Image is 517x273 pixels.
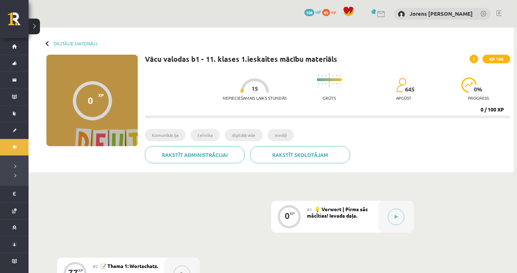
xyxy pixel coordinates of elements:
[329,73,330,87] img: icon-long-line-d9ea69661e0d244f92f715978eff75569469978d946b2353a9bb055b3ed8787d.svg
[78,268,83,272] div: XP
[410,10,473,17] a: Jorens [PERSON_NAME]
[396,78,406,93] img: students-c634bb4e5e11cddfef0936a35e636f08e4e9abd3cc4e673bd6f9a4125e45ecb1.svg
[336,83,337,85] img: icon-short-line-57e1e144782c952c97e751825c79c345078a6d821885a25fce030b3d8c18986b.svg
[145,146,245,163] a: Rakstīt administrācijai
[318,83,319,85] img: icon-short-line-57e1e144782c952c97e751825c79c345078a6d821885a25fce030b3d8c18986b.svg
[315,9,321,15] span: mP
[307,206,368,219] span: 💡 Vorwort | Pirms sāc mācīties! Ievada daļa.
[396,95,411,100] p: apgūst
[252,85,258,92] span: 15
[307,207,312,212] span: #1
[250,146,350,163] a: Rakstīt skolotājam
[304,9,314,16] span: 108
[223,95,287,100] p: Nepieciešamais laiks stundās
[54,41,97,46] a: Digitālie materiāli
[322,9,330,16] span: 85
[322,75,323,76] img: icon-short-line-57e1e144782c952c97e751825c79c345078a6d821885a25fce030b3d8c18986b.svg
[225,129,263,141] li: digitālā vide
[482,55,510,63] span: XP 100
[340,83,340,85] img: icon-short-line-57e1e144782c952c97e751825c79c345078a6d821885a25fce030b3d8c18986b.svg
[145,55,337,63] h1: Vācu valodas b1 - 11. klases 1.ieskaites mācību materiāls
[88,95,93,106] div: 0
[322,9,339,15] a: 85 xp
[145,129,186,141] li: Komunikācija
[285,213,290,219] div: 0
[340,75,340,76] img: icon-short-line-57e1e144782c952c97e751825c79c345078a6d821885a25fce030b3d8c18986b.svg
[304,9,321,15] a: 108 mP
[336,75,337,76] img: icon-short-line-57e1e144782c952c97e751825c79c345078a6d821885a25fce030b3d8c18986b.svg
[323,95,336,100] p: Grūts
[8,13,29,30] a: Rīgas 1. Tālmācības vidusskola
[318,75,319,76] img: icon-short-line-57e1e144782c952c97e751825c79c345078a6d821885a25fce030b3d8c18986b.svg
[290,212,295,215] div: XP
[468,95,489,100] p: progress
[93,263,98,269] span: #2
[100,263,158,269] span: 📝 Thema 1: Wortschatz.
[474,86,483,93] span: 0 %
[461,78,477,93] img: icon-progress-161ccf0a02000e728c5f80fcf4c31c7af3da0e1684b2b1d7c360e028c24a22f1.svg
[322,83,323,85] img: icon-short-line-57e1e144782c952c97e751825c79c345078a6d821885a25fce030b3d8c18986b.svg
[398,11,405,18] img: Jorens Renarts Kuļijevs
[191,129,220,141] li: tehnika
[98,93,104,98] span: XP
[268,129,294,141] li: mediji
[405,86,415,93] span: 645
[331,9,336,15] span: xp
